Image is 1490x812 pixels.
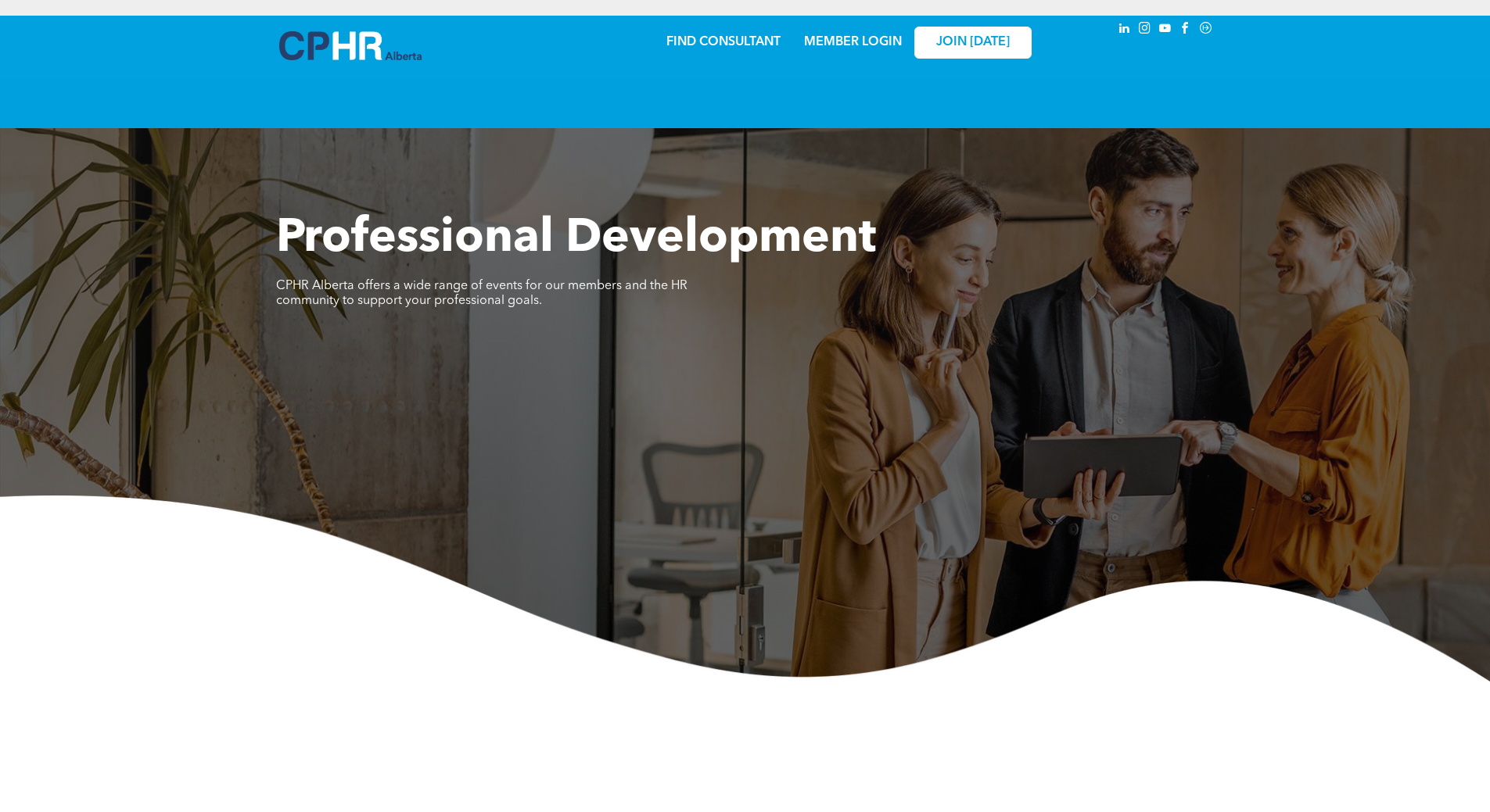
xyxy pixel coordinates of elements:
[804,36,902,48] a: MEMBER LOGIN
[1116,20,1133,41] a: linkedin
[1177,20,1194,41] a: facebook
[666,36,781,48] a: FIND CONSULTANT
[276,280,688,307] span: CPHR Alberta offers a wide range of events for our members and the HR community to support your p...
[1197,20,1215,41] a: Social network
[1136,20,1154,41] a: instagram
[276,216,876,263] span: Professional Development
[936,35,1010,50] span: JOIN [DATE]
[914,27,1032,59] a: JOIN [DATE]
[1157,20,1174,41] a: youtube
[279,31,422,60] img: A blue and white logo for cp alberta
